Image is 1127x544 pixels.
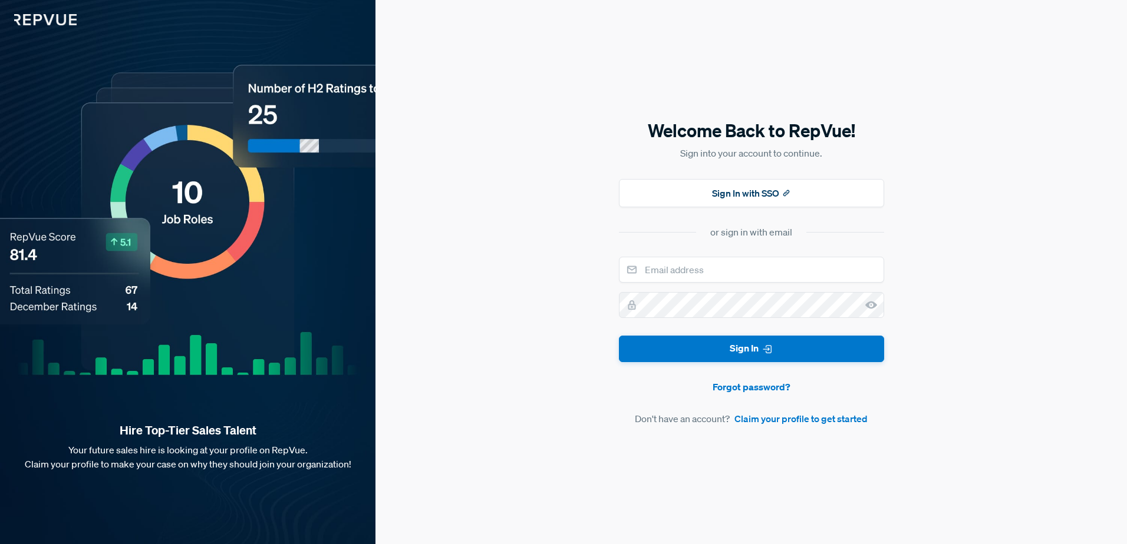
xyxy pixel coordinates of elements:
[619,336,884,362] button: Sign In
[734,412,868,426] a: Claim your profile to get started
[619,118,884,143] h5: Welcome Back to RepVue!
[19,423,357,438] strong: Hire Top-Tier Sales Talent
[619,412,884,426] article: Don't have an account?
[619,257,884,283] input: Email address
[710,225,792,239] div: or sign in with email
[19,443,357,471] p: Your future sales hire is looking at your profile on RepVue. Claim your profile to make your case...
[619,146,884,160] p: Sign into your account to continue.
[619,380,884,394] a: Forgot password?
[619,179,884,207] button: Sign In with SSO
